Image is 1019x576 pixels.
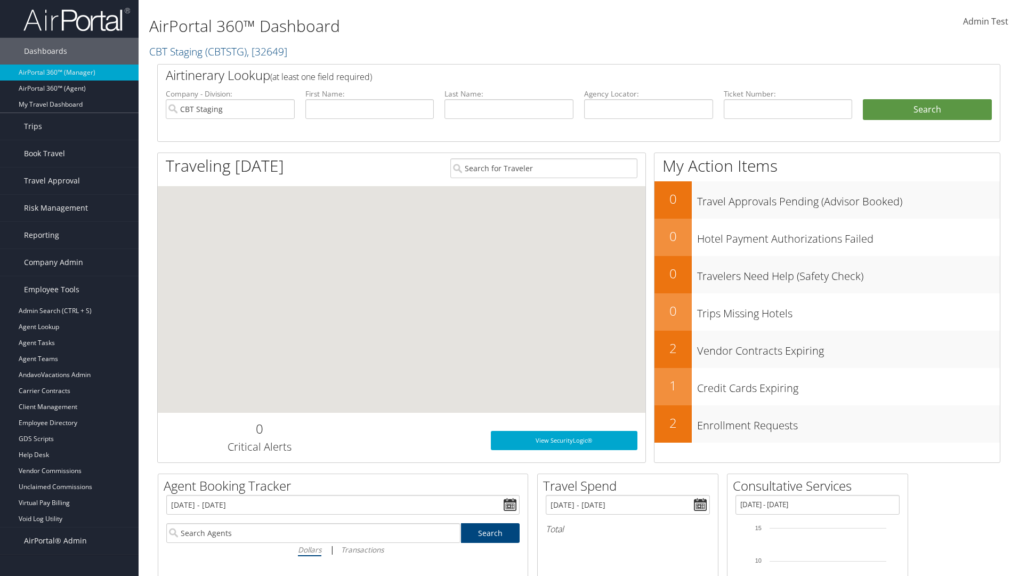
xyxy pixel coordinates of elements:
[697,301,1000,321] h3: Trips Missing Hotels
[24,113,42,140] span: Trips
[654,377,692,395] h2: 1
[450,158,637,178] input: Search for Traveler
[166,543,520,556] div: |
[166,89,295,99] label: Company - Division:
[164,477,528,495] h2: Agent Booking Tracker
[654,256,1000,293] a: 0Travelers Need Help (Safety Check)
[166,155,284,177] h1: Traveling [DATE]
[963,15,1008,27] span: Admin Test
[654,181,1000,219] a: 0Travel Approvals Pending (Advisor Booked)
[166,66,921,84] h2: Airtinerary Lookup
[24,38,67,65] span: Dashboards
[166,439,353,454] h3: Critical Alerts
[654,368,1000,405] a: 1Credit Cards Expiring
[341,545,384,555] i: Transactions
[24,222,59,249] span: Reporting
[697,189,1000,209] h3: Travel Approvals Pending (Advisor Booked)
[149,15,722,37] h1: AirPortal 360™ Dashboard
[697,338,1000,358] h3: Vendor Contracts Expiring
[298,545,321,555] i: Dollars
[963,5,1008,38] a: Admin Test
[755,525,762,531] tspan: 15
[697,413,1000,433] h3: Enrollment Requests
[654,227,692,245] h2: 0
[654,302,692,320] h2: 0
[654,265,692,283] h2: 0
[654,190,692,208] h2: 0
[166,420,353,438] h2: 0
[654,219,1000,256] a: 0Hotel Payment Authorizations Failed
[444,89,573,99] label: Last Name:
[205,44,247,59] span: ( CBTSTG )
[23,7,130,32] img: airportal-logo.png
[247,44,287,59] span: , [ 32649 ]
[24,527,87,554] span: AirPortal® Admin
[697,375,1000,396] h3: Credit Cards Expiring
[24,276,79,303] span: Employee Tools
[697,226,1000,246] h3: Hotel Payment Authorizations Failed
[584,89,713,99] label: Agency Locator:
[863,99,992,121] button: Search
[270,71,372,83] span: (at least one field required)
[24,140,65,167] span: Book Travel
[724,89,853,99] label: Ticket Number:
[654,339,692,357] h2: 2
[24,195,88,221] span: Risk Management
[654,331,1000,368] a: 2Vendor Contracts Expiring
[543,477,718,495] h2: Travel Spend
[654,155,1000,177] h1: My Action Items
[654,293,1000,331] a: 0Trips Missing Hotels
[149,44,287,59] a: CBT Staging
[755,557,762,564] tspan: 10
[24,167,80,194] span: Travel Approval
[654,414,692,432] h2: 2
[305,89,434,99] label: First Name:
[654,405,1000,443] a: 2Enrollment Requests
[24,249,83,276] span: Company Admin
[491,431,637,450] a: View SecurityLogic®
[166,523,460,543] input: Search Agents
[697,263,1000,284] h3: Travelers Need Help (Safety Check)
[546,523,710,535] h6: Total
[461,523,520,543] a: Search
[733,477,908,495] h2: Consultative Services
